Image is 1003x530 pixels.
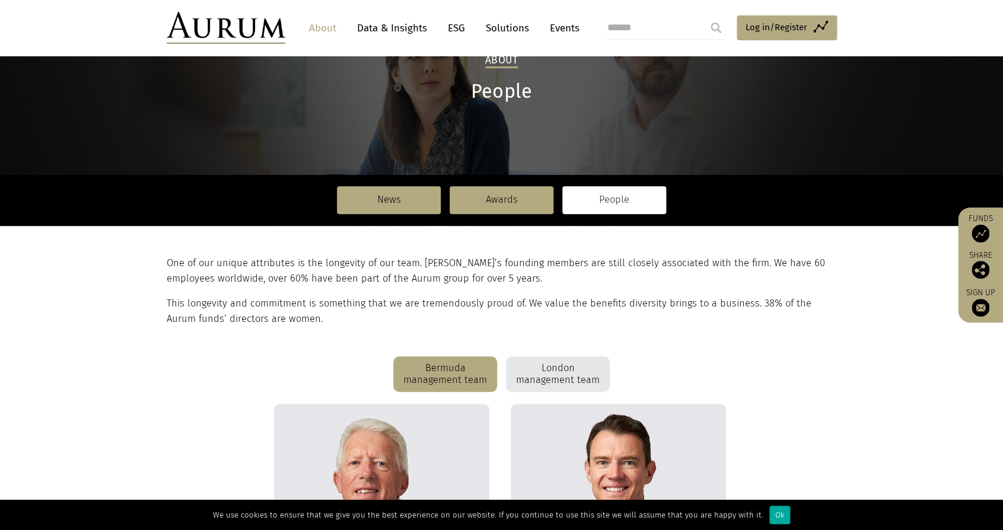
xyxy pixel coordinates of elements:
[450,186,553,213] a: Awards
[351,17,433,39] a: Data & Insights
[480,17,535,39] a: Solutions
[337,186,441,213] a: News
[746,20,807,34] span: Log in/Register
[964,288,997,317] a: Sign up
[737,15,837,40] a: Log in/Register
[972,225,989,242] img: Access Funds
[506,356,610,392] div: London management team
[393,356,497,392] div: Bermuda management team
[704,16,728,40] input: Submit
[562,186,666,213] a: People
[167,296,834,327] p: This longevity and commitment is something that we are tremendously proud of. We value the benefi...
[303,17,342,39] a: About
[972,299,989,317] img: Sign up to our newsletter
[544,17,579,39] a: Events
[167,12,285,44] img: Aurum
[964,251,997,279] div: Share
[167,80,837,103] h1: People
[972,261,989,279] img: Share this post
[442,17,471,39] a: ESG
[964,213,997,242] a: Funds
[769,506,790,524] div: Ok
[167,256,834,287] p: One of our unique attributes is the longevity of our team. [PERSON_NAME]’s founding members are s...
[485,54,518,68] h2: About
